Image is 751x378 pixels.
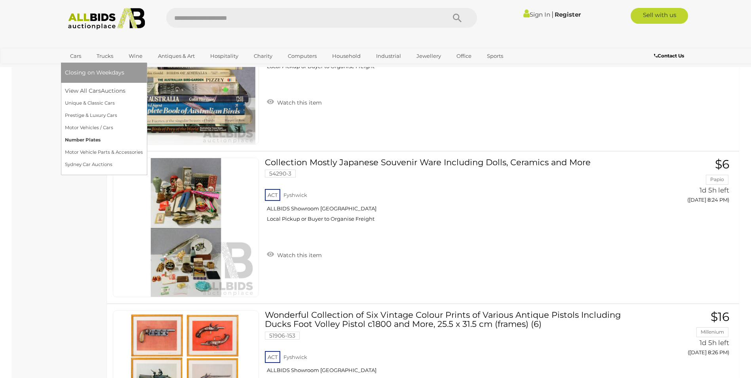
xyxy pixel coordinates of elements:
img: 54290-3a.JPG [117,158,255,297]
a: Household [327,50,366,63]
span: Watch this item [275,252,322,259]
span: Watch this item [275,99,322,106]
a: Charity [249,50,278,63]
a: $6 Papio 1d 5h left ([DATE] 8:24 PM) [640,158,731,207]
a: Jewellery [411,50,446,63]
a: Cars [65,50,86,63]
span: $16 [711,309,729,324]
span: | [551,10,553,19]
a: Sports [482,50,508,63]
a: Office [451,50,477,63]
span: $6 [715,157,729,172]
a: Industrial [371,50,406,63]
a: $16 Millenium 1d 5h left ([DATE] 8:26 PM) [640,310,731,360]
a: Wine [124,50,148,63]
img: 53982-37a.JPG [117,6,255,144]
a: Computers [283,50,322,63]
img: Allbids.com.au [64,8,150,30]
a: Antiques & Art [153,50,200,63]
a: Register [555,11,581,18]
a: Watch this item [265,248,324,260]
a: Trucks [91,50,118,63]
a: Watch this item [265,96,324,108]
a: Contact Us [654,52,686,60]
a: Sell with us [631,8,688,24]
button: Search [437,8,477,28]
a: Collection Books Relating to Australian and International Avian Life 53982-37 ACT Fyshwick ALLBID... [271,5,628,76]
a: Hospitality [205,50,243,63]
b: Contact Us [654,53,684,59]
a: Collection Mostly Japanese Souvenir Ware Including Dolls, Ceramics and More 54290-3 ACT Fyshwick ... [271,158,628,228]
a: Sign In [523,11,550,18]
